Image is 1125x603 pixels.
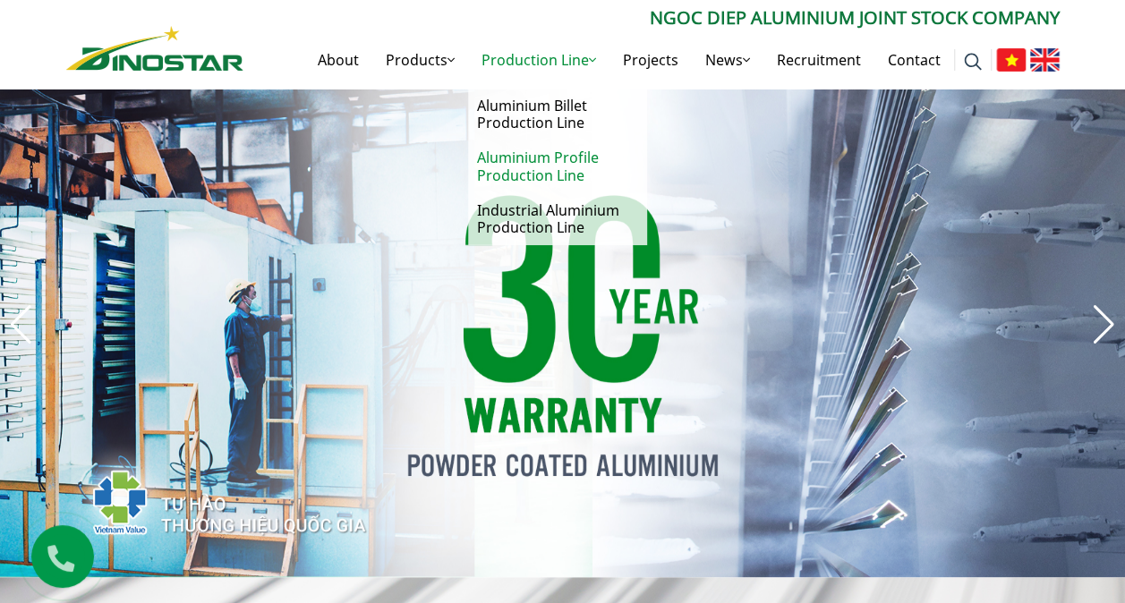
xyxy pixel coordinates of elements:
a: Aluminium Profile Production Line [468,140,647,192]
img: Nhôm Dinostar [66,26,243,71]
div: Previous slide [9,305,33,344]
img: Tiếng Việt [996,48,1026,72]
a: Recruitment [763,31,874,89]
a: Products [372,31,468,89]
a: Projects [609,31,692,89]
a: Production Line [468,31,609,89]
a: Aluminium Billet Production Line [468,89,647,140]
img: search [964,53,982,71]
a: News [692,31,763,89]
div: Next slide [1092,305,1116,344]
p: Ngoc Diep Aluminium Joint Stock Company [243,4,1060,31]
img: thqg [39,437,369,559]
a: About [304,31,372,89]
img: English [1030,48,1060,72]
a: Nhôm Dinostar [66,22,243,70]
a: Industrial Aluminium Production Line [468,193,647,245]
a: Contact [874,31,954,89]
